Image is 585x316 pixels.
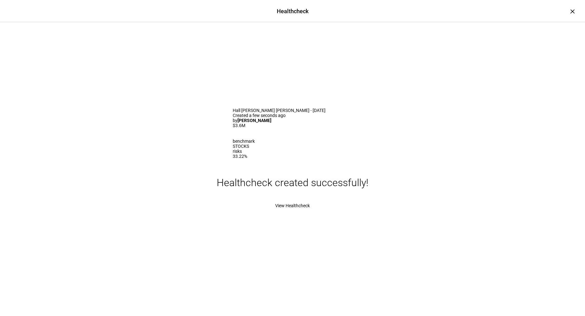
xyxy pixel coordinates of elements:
[233,154,247,159] span: 33.22%
[233,144,249,149] span: STOCKS
[567,6,577,16] div: ×
[217,176,368,189] p: Healthcheck created successfully!
[233,108,326,113] span: Hall Whipple Rockefeller - August 18, 2025
[233,123,352,128] div: $3.6M
[277,7,309,15] div: Healthcheck
[233,149,242,154] span: risks
[275,203,310,208] span: View Healthcheck
[233,139,255,144] span: benchmark
[237,118,271,123] b: [PERSON_NAME]
[233,113,352,118] div: Created a few seconds ago
[268,199,317,212] button: View Healthcheck
[233,118,352,123] div: by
